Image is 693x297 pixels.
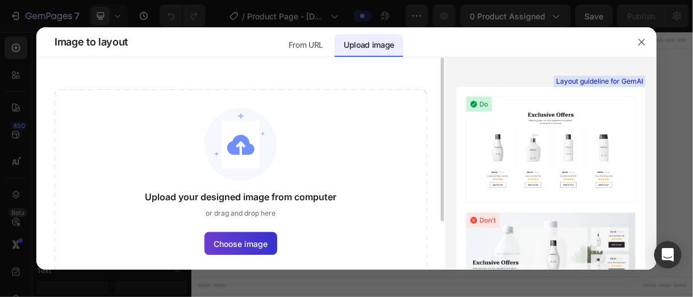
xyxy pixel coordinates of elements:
button: Add elements [343,206,423,229]
p: Upload image [344,38,394,52]
button: Add sections [258,206,336,229]
span: Choose image [214,238,268,250]
div: Open Intercom Messenger [654,241,682,269]
div: Start with Generating from URL or image [265,270,418,279]
span: or drag and drop here [206,208,276,218]
p: From URL [289,38,323,52]
span: Layout guideline for GemAI [556,76,643,86]
span: Upload your designed image from computer [145,190,337,204]
span: Image to layout [55,35,128,49]
div: Start with Sections from sidebar [272,183,410,197]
